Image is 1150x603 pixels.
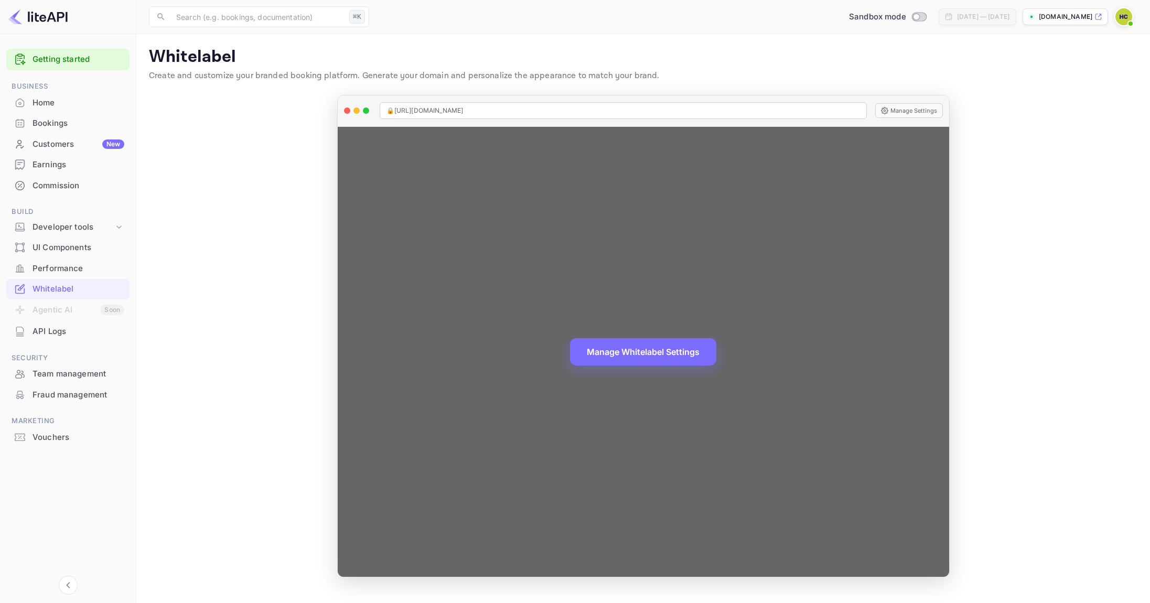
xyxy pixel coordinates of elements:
[6,385,130,405] div: Fraud management
[6,176,130,195] a: Commission
[845,11,930,23] div: Switch to Production mode
[6,364,130,383] a: Team management
[349,10,365,24] div: ⌘K
[33,180,124,192] div: Commission
[6,279,130,299] div: Whitelabel
[33,117,124,130] div: Bookings
[6,415,130,427] span: Marketing
[6,176,130,196] div: Commission
[6,321,130,341] a: API Logs
[6,427,130,447] a: Vouchers
[33,242,124,254] div: UI Components
[6,364,130,384] div: Team management
[570,338,716,365] button: Manage Whitelabel Settings
[6,113,130,134] div: Bookings
[1039,12,1092,21] p: [DOMAIN_NAME]
[6,427,130,448] div: Vouchers
[1115,8,1132,25] img: Hugo Cannon
[33,53,124,66] a: Getting started
[59,576,78,595] button: Collapse navigation
[6,134,130,154] a: CustomersNew
[6,385,130,404] a: Fraud management
[33,97,124,109] div: Home
[6,238,130,257] a: UI Components
[149,70,1137,82] p: Create and customize your branded booking platform. Generate your domain and personalize the appe...
[33,326,124,338] div: API Logs
[33,432,124,444] div: Vouchers
[33,159,124,171] div: Earnings
[6,279,130,298] a: Whitelabel
[149,47,1137,68] p: Whitelabel
[6,93,130,113] div: Home
[8,8,68,25] img: LiteAPI logo
[6,238,130,258] div: UI Components
[33,368,124,380] div: Team management
[33,221,114,233] div: Developer tools
[6,321,130,342] div: API Logs
[6,206,130,218] span: Build
[6,352,130,364] span: Security
[33,263,124,275] div: Performance
[6,134,130,155] div: CustomersNew
[33,389,124,401] div: Fraud management
[957,12,1009,21] div: [DATE] — [DATE]
[6,259,130,279] div: Performance
[33,283,124,295] div: Whitelabel
[875,103,943,118] button: Manage Settings
[102,139,124,149] div: New
[6,259,130,278] a: Performance
[6,155,130,174] a: Earnings
[33,138,124,150] div: Customers
[386,106,464,115] span: 🔒 [URL][DOMAIN_NAME]
[6,93,130,112] a: Home
[849,11,906,23] span: Sandbox mode
[6,49,130,70] div: Getting started
[170,6,345,27] input: Search (e.g. bookings, documentation)
[6,218,130,236] div: Developer tools
[6,113,130,133] a: Bookings
[6,155,130,175] div: Earnings
[6,81,130,92] span: Business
